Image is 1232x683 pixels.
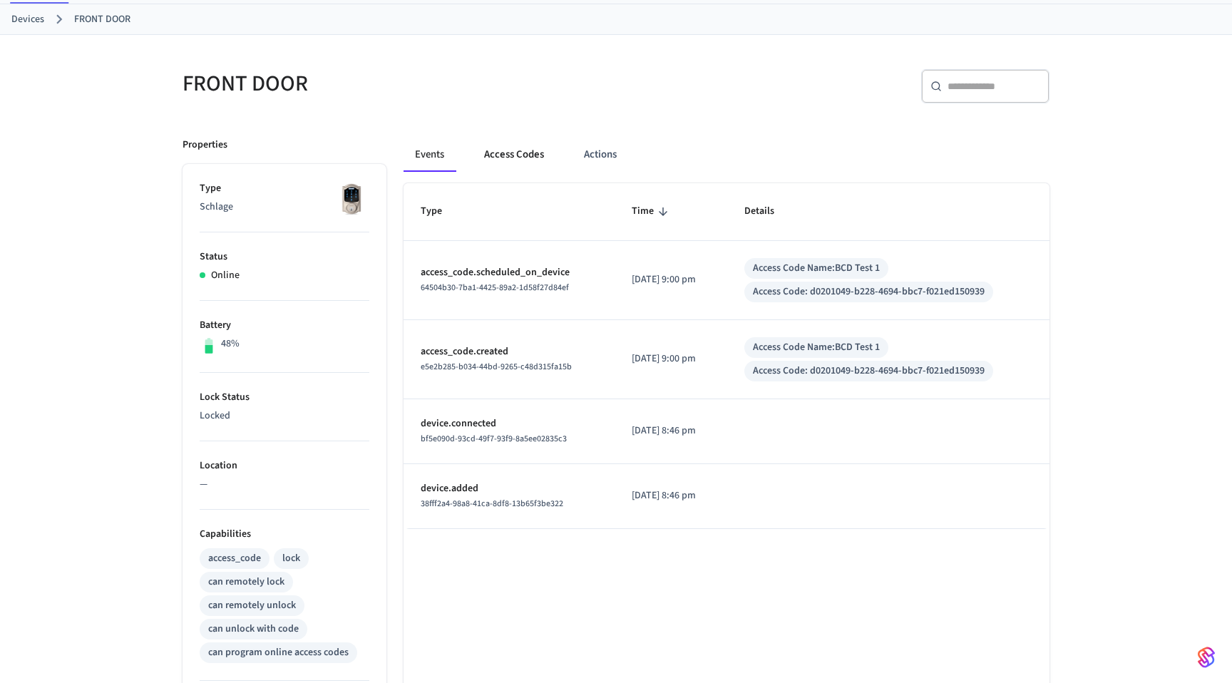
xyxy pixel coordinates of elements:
p: access_code.created [421,344,597,359]
img: SeamLogoGradient.69752ec5.svg [1198,646,1215,669]
div: can unlock with code [208,622,299,637]
p: Battery [200,318,369,333]
span: Time [632,200,672,222]
p: Schlage [200,200,369,215]
div: Access Code Name: BCD Test 1 [753,261,880,276]
span: e5e2b285-b034-44bd-9265-c48d315fa15b [421,361,572,373]
div: Access Code: d0201049-b228-4694-bbc7-f021ed150939 [753,364,985,379]
span: Type [421,200,461,222]
table: sticky table [404,183,1049,528]
p: Online [211,268,240,283]
p: 48% [221,337,240,351]
p: [DATE] 8:46 pm [632,423,709,438]
span: Details [744,200,793,222]
button: Events [404,138,456,172]
p: [DATE] 9:00 pm [632,351,709,366]
p: device.connected [421,416,597,431]
div: can remotely unlock [208,598,296,613]
button: Actions [573,138,628,172]
p: Locked [200,409,369,423]
p: Capabilities [200,527,369,542]
img: Schlage Sense Smart Deadbolt with Camelot Trim, Front [334,181,369,217]
div: access_code [208,551,261,566]
p: access_code.scheduled_on_device [421,265,597,280]
p: Lock Status [200,390,369,405]
p: [DATE] 9:00 pm [632,272,709,287]
span: 38fff2a4-98a8-41ca-8df8-13b65f3be322 [421,498,563,510]
div: Access Code: d0201049-b228-4694-bbc7-f021ed150939 [753,284,985,299]
p: Status [200,250,369,265]
p: [DATE] 8:46 pm [632,488,709,503]
p: — [200,477,369,492]
div: can remotely lock [208,575,284,590]
div: can program online access codes [208,645,349,660]
p: device.added [421,481,597,496]
p: Type [200,181,369,196]
span: bf5e090d-93cd-49f7-93f9-8a5ee02835c3 [421,433,567,445]
p: Properties [183,138,227,153]
div: ant example [404,138,1049,172]
p: Location [200,458,369,473]
h5: FRONT DOOR [183,69,607,98]
div: lock [282,551,300,566]
a: Devices [11,12,44,27]
div: Access Code Name: BCD Test 1 [753,340,880,355]
span: 64504b30-7ba1-4425-89a2-1d58f27d84ef [421,282,569,294]
button: Access Codes [473,138,555,172]
a: FRONT DOOR [74,12,130,27]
